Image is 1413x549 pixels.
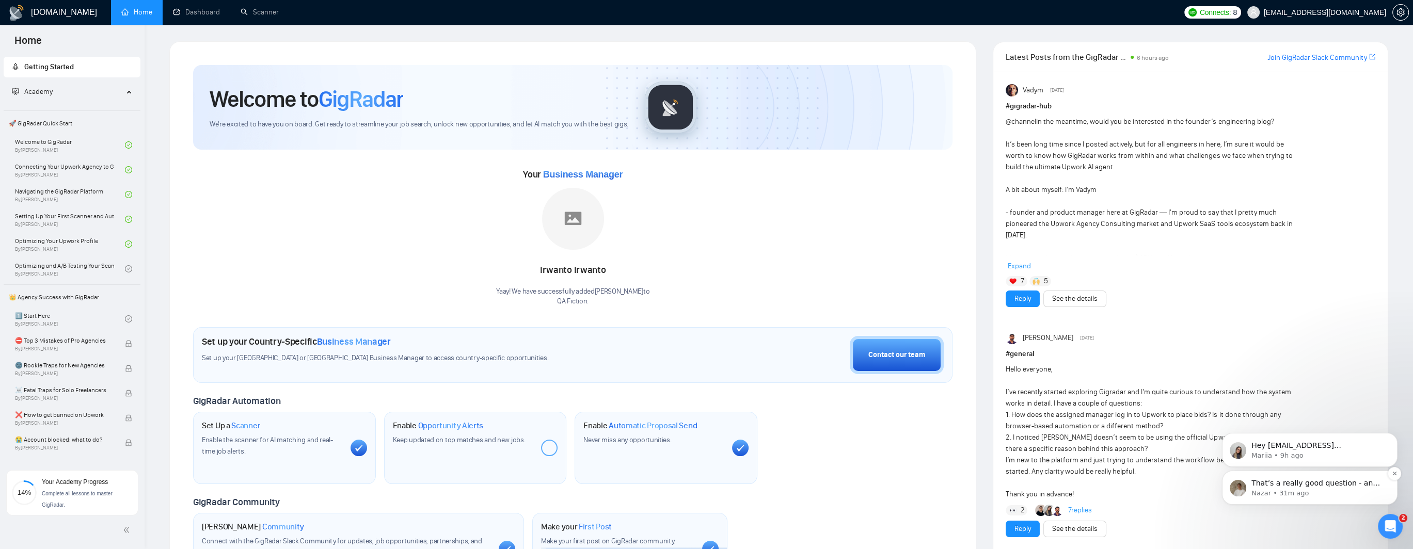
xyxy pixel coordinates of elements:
span: Home [6,33,50,55]
span: 🔓 Unblocked cases: review [15,459,114,470]
span: fund-projection-screen [12,88,19,95]
span: 14% [12,489,37,496]
span: check-circle [125,315,132,322]
span: ⛔ Top 3 Mistakes of Pro Agencies [15,335,114,346]
span: GigRadar [319,85,403,113]
span: Automatic Proposal Send [609,421,697,431]
span: lock [125,414,132,422]
span: ☠️ Fatal Traps for Solo Freelancers [15,385,114,395]
span: Community [262,522,304,532]
span: 8 [1233,7,1237,18]
img: 👀 [1009,507,1017,514]
h1: # gigradar-hub [1006,101,1375,112]
a: Reply [1014,523,1031,535]
span: First Post [579,522,612,532]
span: export [1369,53,1375,61]
img: upwork-logo.png [1188,8,1197,17]
button: setting [1392,4,1409,21]
span: Academy [24,87,53,96]
span: Business Manager [317,336,391,347]
span: By [PERSON_NAME] [15,445,114,451]
span: Connects: [1200,7,1231,18]
button: See the details [1043,521,1106,537]
span: That’s a really good question - and it’s a common point of confusion even for experienced Upwork ... [45,111,178,407]
span: rocket [12,63,19,70]
span: Academy [12,87,53,96]
span: lock [125,340,132,347]
div: message notification from Mariia, 9h ago. Hey vashishthashwetank@gmail.com, Looks like your Upwor... [15,66,191,100]
span: Make your first post on GigRadar community. [541,537,675,545]
a: Optimizing Your Upwork ProfileBy[PERSON_NAME] [15,233,125,255]
a: export [1369,52,1375,62]
a: Setting Up Your First Scanner and Auto-BidderBy[PERSON_NAME] [15,208,125,231]
span: check-circle [125,216,132,223]
span: user [1250,9,1257,16]
span: Set up your [GEOGRAPHIC_DATA] or [GEOGRAPHIC_DATA] Business Manager to access country-specific op... [202,353,647,363]
div: Yaay! We have successfully added [PERSON_NAME] to [496,287,649,306]
img: Profile image for Mariia [23,75,40,91]
span: Hey [EMAIL_ADDRESS][DOMAIN_NAME], Looks like your Upwork agency QA Fiction ran out of connects. W... [45,74,178,215]
span: double-left [123,525,133,535]
div: in the meantime, would you be interested in the founder’s engineering blog? It’s been long time s... [1006,116,1301,332]
p: QA Fiction . [496,297,649,306]
a: 1️⃣ Start HereBy[PERSON_NAME] [15,308,125,330]
span: 👑 Agency Success with GigRadar [5,287,139,308]
span: By [PERSON_NAME] [15,395,114,401]
span: We're excited to have you on board. Get ready to streamline your job search, unlock new opportuni... [210,120,628,130]
a: Connecting Your Upwork Agency to GigRadarBy[PERSON_NAME] [15,158,125,181]
a: Optimizing and A/B Testing Your Scanner for Better ResultsBy[PERSON_NAME] [15,257,125,280]
span: Latest Posts from the GigRadar Community [1006,51,1128,63]
img: Vadym [1006,84,1018,96]
button: Contact our team [850,336,944,374]
h1: Welcome to [210,85,403,113]
span: Getting Started [24,62,74,71]
a: Welcome to GigRadarBy[PERSON_NAME] [15,134,125,156]
h1: Set Up a [202,421,260,431]
button: See the details [1043,290,1106,307]
a: setting [1392,8,1409,17]
iframe: Intercom notifications message [1206,367,1413,521]
img: Preet Patel [1052,505,1063,516]
img: ❤️ [1009,278,1017,285]
button: Reply [1006,290,1040,307]
iframe: Intercom live chat [1378,514,1403,539]
span: 5 [1044,276,1048,286]
div: Irwanto Irwanto [496,262,649,279]
a: searchScanner [241,8,279,17]
span: Expand [1008,262,1031,270]
span: 6 hours ago [1137,54,1169,61]
span: check-circle [125,265,132,272]
a: Join GigRadar Slack Community [1267,52,1367,63]
img: placeholder.png [542,188,604,250]
li: Getting Started [4,57,140,77]
span: Never miss any opportunities. [583,435,671,444]
img: gigradar-logo.png [645,82,696,133]
span: 🚀 GigRadar Quick Start [5,113,139,134]
span: 🌚 Rookie Traps for New Agencies [15,360,114,370]
p: Message from Mariia, sent 9h ago [45,84,178,93]
span: GigRadar Community [193,496,280,508]
a: Navigating the GigRadar PlatformBy[PERSON_NAME] [15,183,125,206]
a: Reply [1014,293,1031,304]
span: @channel [1006,117,1036,126]
span: Vadym [1023,85,1043,96]
a: See the details [1052,523,1098,535]
span: By [PERSON_NAME] [15,370,114,377]
a: homeHome [121,8,152,17]
span: Keep updated on top matches and new jobs. [393,435,526,444]
span: ❌ How to get banned on Upwork [15,410,114,420]
span: check-circle [125,191,132,198]
span: Opportunity Alerts [418,421,483,431]
a: dashboardDashboard [173,8,220,17]
span: check-circle [125,141,132,149]
img: Stefan [1035,505,1046,516]
p: Message from Nazar, sent 31m ago [45,121,178,131]
button: Reply [1006,521,1040,537]
img: 🙌 [1033,278,1040,285]
span: Complete all lessons to master GigRadar. [42,491,113,508]
img: logo [8,5,25,21]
